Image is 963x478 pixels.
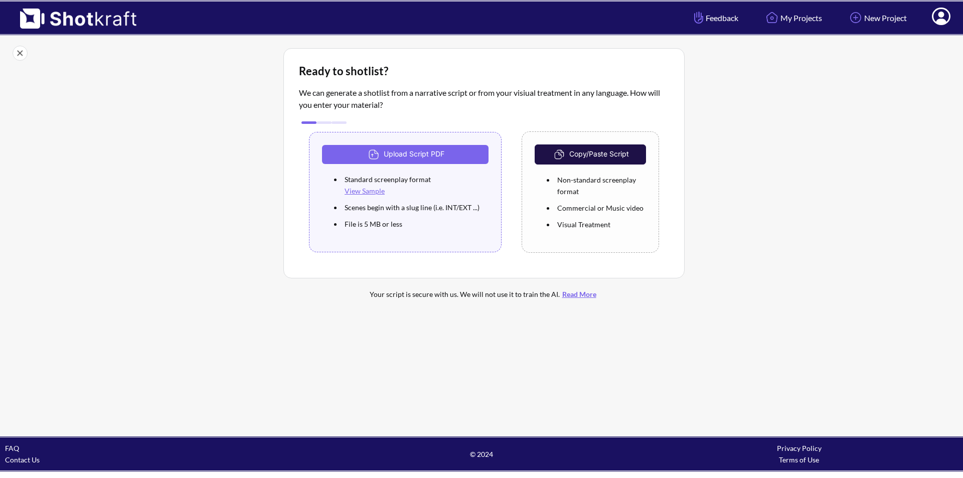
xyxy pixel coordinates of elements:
li: Visual Treatment [555,216,646,233]
li: Non-standard screenplay format [555,172,646,200]
li: Scenes begin with a slug line (i.e. INT/EXT ...) [342,199,489,216]
a: View Sample [345,187,385,195]
span: © 2024 [323,448,640,460]
img: Hand Icon [692,9,706,26]
button: Upload Script PDF [322,145,489,164]
li: Commercial or Music video [555,200,646,216]
img: CopyAndPaste Icon [552,147,569,162]
a: FAQ [5,444,19,452]
div: Privacy Policy [640,442,958,454]
a: Contact Us [5,455,40,464]
li: Standard screenplay format [342,171,489,199]
button: Copy/Paste Script [535,144,646,165]
li: File is 5 MB or less [342,216,489,232]
div: Ready to shotlist? [299,64,669,79]
div: Terms of Use [640,454,958,465]
img: Close Icon [13,46,28,61]
span: Feedback [692,12,738,24]
p: We can generate a shotlist from a narrative script or from your visiual treatment in any language... [299,87,669,111]
a: Read More [560,290,599,298]
img: Upload Icon [366,147,384,162]
div: Your script is secure with us. We will not use it to train the AI. [324,288,645,300]
a: My Projects [756,5,830,31]
img: Home Icon [763,9,780,26]
img: Add Icon [847,9,864,26]
a: New Project [840,5,914,31]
